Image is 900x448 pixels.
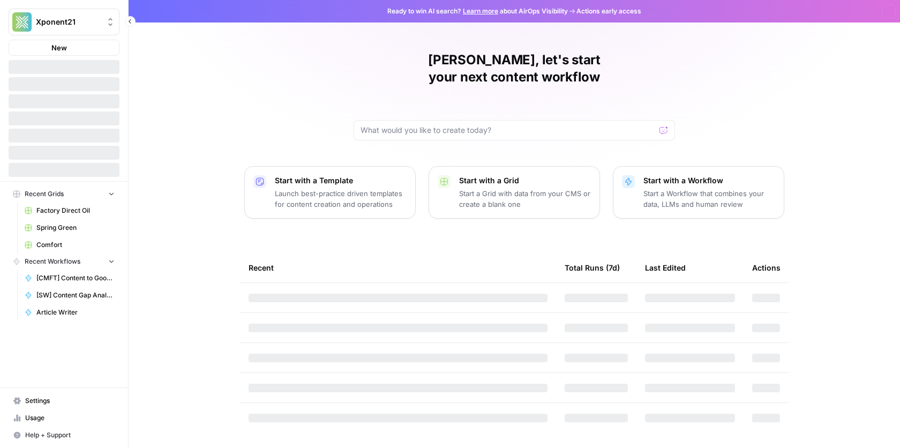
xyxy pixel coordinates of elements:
[645,253,686,282] div: Last Edited
[463,7,498,15] a: Learn more
[25,430,115,440] span: Help + Support
[20,202,119,219] a: Factory Direct Oil
[36,308,115,317] span: Article Writer
[9,392,119,409] a: Settings
[51,42,67,53] span: New
[387,6,568,16] span: Ready to win AI search? about AirOps Visibility
[20,270,119,287] a: [CMFT] Content to Google Docs
[459,175,591,186] p: Start with a Grid
[25,257,80,266] span: Recent Workflows
[20,219,119,236] a: Spring Green
[429,166,600,219] button: Start with a GridStart a Grid with data from your CMS or create a blank one
[20,287,119,304] a: [SW] Content Gap Analysis
[25,396,115,406] span: Settings
[36,290,115,300] span: [SW] Content Gap Analysis
[244,166,416,219] button: Start with a TemplateLaunch best-practice driven templates for content creation and operations
[275,175,407,186] p: Start with a Template
[565,253,620,282] div: Total Runs (7d)
[9,186,119,202] button: Recent Grids
[361,125,655,136] input: What would you like to create today?
[752,253,781,282] div: Actions
[36,273,115,283] span: [CMFT] Content to Google Docs
[20,236,119,253] a: Comfort
[25,413,115,423] span: Usage
[613,166,784,219] button: Start with a WorkflowStart a Workflow that combines your data, LLMs and human review
[36,17,101,27] span: Xponent21
[9,427,119,444] button: Help + Support
[249,253,547,282] div: Recent
[25,189,64,199] span: Recent Grids
[9,40,119,56] button: New
[12,12,32,32] img: Xponent21 Logo
[275,188,407,210] p: Launch best-practice driven templates for content creation and operations
[643,175,775,186] p: Start with a Workflow
[36,240,115,250] span: Comfort
[9,409,119,427] a: Usage
[36,206,115,215] span: Factory Direct Oil
[36,223,115,233] span: Spring Green
[459,188,591,210] p: Start a Grid with data from your CMS or create a blank one
[20,304,119,321] a: Article Writer
[9,9,119,35] button: Workspace: Xponent21
[354,51,675,86] h1: [PERSON_NAME], let's start your next content workflow
[643,188,775,210] p: Start a Workflow that combines your data, LLMs and human review
[9,253,119,270] button: Recent Workflows
[576,6,641,16] span: Actions early access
